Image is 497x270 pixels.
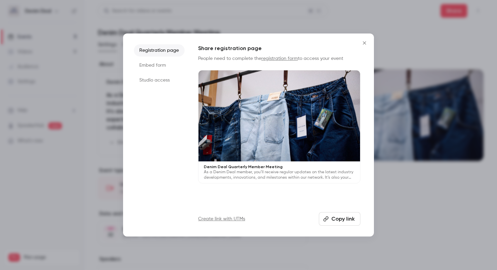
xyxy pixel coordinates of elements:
a: registration form [261,56,298,61]
a: Create link with UTMs [198,216,245,222]
p: As a Denim Deal member, you’ll receive regular updates on the latest industry developments, innov... [204,170,355,180]
p: People need to complete the to access your event [198,55,360,62]
button: Copy link [319,212,360,226]
p: Denim Deal Quarterly Member Meeting [204,164,355,170]
li: Embed form [134,59,185,71]
a: Denim Deal Quarterly Member MeetingAs a Denim Deal member, you’ll receive regular updates on the ... [198,70,360,183]
li: Studio access [134,74,185,86]
h1: Share registration page [198,44,360,52]
li: Registration page [134,44,185,57]
button: Close [358,36,371,50]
